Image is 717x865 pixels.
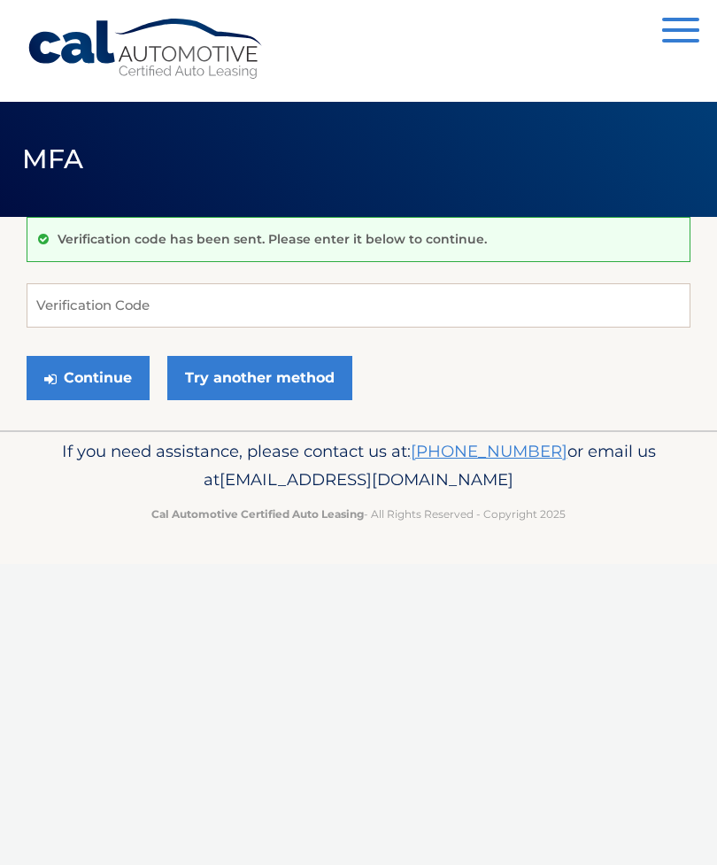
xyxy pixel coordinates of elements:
p: If you need assistance, please contact us at: or email us at [27,437,690,494]
span: MFA [22,143,84,175]
a: [PHONE_NUMBER] [411,441,567,461]
input: Verification Code [27,283,690,328]
a: Cal Automotive [27,18,266,81]
button: Menu [662,18,699,47]
button: Continue [27,356,150,400]
a: Try another method [167,356,352,400]
p: - All Rights Reserved - Copyright 2025 [27,505,690,523]
strong: Cal Automotive Certified Auto Leasing [151,507,364,521]
span: [EMAIL_ADDRESS][DOMAIN_NAME] [220,469,513,490]
p: Verification code has been sent. Please enter it below to continue. [58,231,487,247]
